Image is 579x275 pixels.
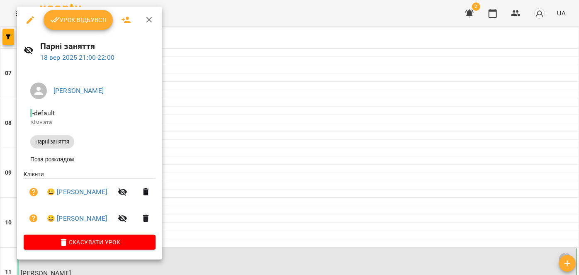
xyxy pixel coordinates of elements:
[54,87,104,95] a: [PERSON_NAME]
[30,237,149,247] span: Скасувати Урок
[40,54,114,61] a: 18 вер 2025 21:00-22:00
[24,235,156,250] button: Скасувати Урок
[30,109,56,117] span: - default
[44,10,113,30] button: Урок відбувся
[47,187,107,197] a: 😀 [PERSON_NAME]
[40,40,156,53] h6: Парні заняття
[50,15,107,25] span: Урок відбувся
[47,214,107,224] a: 😀 [PERSON_NAME]
[24,170,156,235] ul: Клієнти
[24,182,44,202] button: Візит ще не сплачено. Додати оплату?
[30,118,149,127] p: Кімната
[24,209,44,229] button: Візит ще не сплачено. Додати оплату?
[30,138,74,146] span: Парні заняття
[24,152,156,167] li: Поза розкладом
